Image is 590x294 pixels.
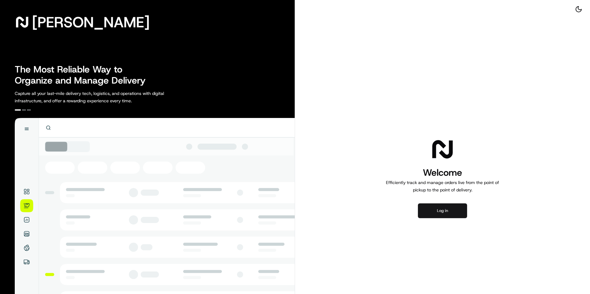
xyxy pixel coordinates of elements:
p: Efficiently track and manage orders live from the point of pickup to the point of delivery. [383,179,502,194]
h2: The Most Reliable Way to Organize and Manage Delivery [15,64,152,86]
button: Log in [418,203,467,218]
p: Capture all your last-mile delivery tech, logistics, and operations with digital infrastructure, ... [15,90,192,104]
span: [PERSON_NAME] [32,16,150,28]
h1: Welcome [383,167,502,179]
